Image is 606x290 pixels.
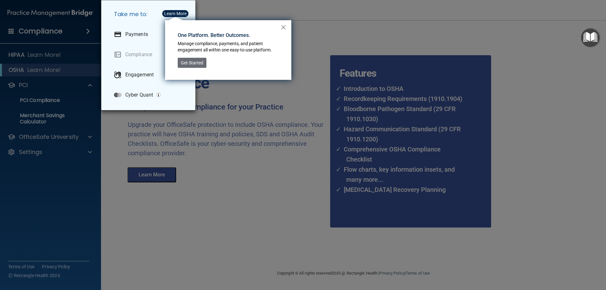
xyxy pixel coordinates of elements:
[109,5,190,23] h5: Take me to:
[125,31,148,38] p: Payments
[164,11,187,16] div: Learn More
[178,41,280,53] p: Manage compliance, payments, and patient engagement all within one easy-to-use platform.
[574,246,598,270] iframe: Drift Widget Chat Controller
[281,22,287,32] button: Close
[178,58,206,68] button: Get Started
[178,32,280,39] p: One Platform. Better Outcomes.
[125,92,153,98] p: Cyber Quant
[125,72,154,78] p: Engagement
[581,28,600,47] button: Open Resource Center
